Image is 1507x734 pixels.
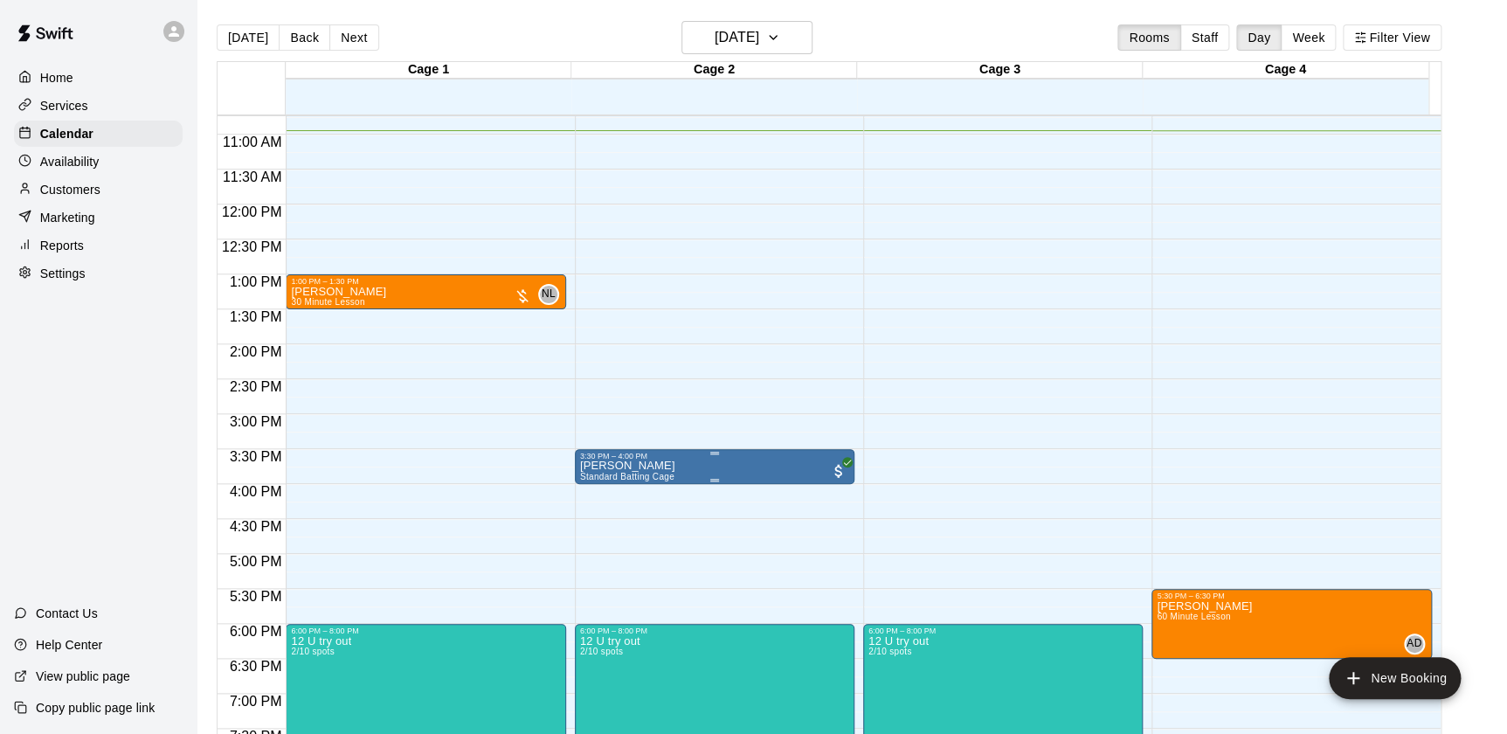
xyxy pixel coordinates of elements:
span: 6:00 PM [225,624,287,639]
span: 2/10 spots filled [291,647,334,656]
div: Cage 1 [286,62,571,79]
h6: [DATE] [715,25,759,50]
span: 2/10 spots filled [580,647,623,656]
a: Settings [14,260,183,287]
a: Marketing [14,204,183,231]
span: 2:00 PM [225,344,287,359]
span: 1:30 PM [225,309,287,324]
span: 4:30 PM [225,519,287,534]
span: 1:00 PM [225,274,287,289]
p: Help Center [36,636,102,654]
button: Next [329,24,378,51]
button: [DATE] [681,21,812,54]
p: Home [40,69,73,87]
p: Availability [40,153,100,170]
button: add [1329,657,1461,699]
a: Calendar [14,121,183,147]
p: Contact Us [36,605,98,622]
p: Marketing [40,209,95,226]
a: Services [14,93,183,119]
span: 11:00 AM [218,135,287,149]
span: Standard Batting Cage [580,472,674,481]
span: 5:30 PM [225,589,287,604]
span: 6:30 PM [225,659,287,674]
p: View public page [36,668,130,685]
div: 6:00 PM – 8:00 PM [580,627,849,635]
a: Home [14,65,183,91]
button: Rooms [1117,24,1180,51]
p: Reports [40,237,84,254]
div: 5:30 PM – 6:30 PM: Matt Thorton [1151,589,1431,659]
span: Andrew DeRose [1411,634,1425,654]
span: AD [1407,635,1421,653]
div: Cage 3 [857,62,1143,79]
div: 6:00 PM – 8:00 PM [868,627,1137,635]
button: Staff [1180,24,1230,51]
div: 1:00 PM – 1:30 PM: 30 Minute Lesson [286,274,565,309]
span: 2:30 PM [225,379,287,394]
p: Calendar [40,125,93,142]
span: 12:00 PM [218,204,286,219]
span: 3:00 PM [225,414,287,429]
p: Customers [40,181,100,198]
button: Day [1236,24,1282,51]
button: Back [279,24,330,51]
span: 4:00 PM [225,484,287,499]
span: 60 Minute Lesson [1157,612,1230,621]
div: 3:30 PM – 4:00 PM: Standard Batting Cage [575,449,854,484]
div: Cage 2 [571,62,857,79]
p: Settings [40,265,86,282]
span: 30 Minute Lesson [291,297,364,307]
div: Nic Luc [538,284,559,305]
div: 5:30 PM – 6:30 PM [1157,592,1426,600]
button: [DATE] [217,24,280,51]
button: Filter View [1343,24,1441,51]
span: Nic Luc [545,284,559,305]
span: All customers have paid [830,462,847,480]
span: 11:30 AM [218,170,287,184]
span: NL [542,286,556,303]
a: Customers [14,177,183,203]
span: 3:30 PM [225,449,287,464]
div: 3:30 PM – 4:00 PM [580,452,849,460]
p: Services [40,97,88,114]
div: Cage 4 [1143,62,1428,79]
div: 1:00 PM – 1:30 PM [291,277,560,286]
span: 5:00 PM [225,554,287,569]
span: 12:30 PM [218,239,286,254]
span: 7:00 PM [225,694,287,709]
button: Week [1281,24,1336,51]
div: Andrew DeRose [1404,634,1425,654]
a: Reports [14,232,183,259]
div: 6:00 PM – 8:00 PM [291,627,560,635]
a: Availability [14,149,183,175]
p: Copy public page link [36,699,155,717]
span: 2/10 spots filled [868,647,911,656]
